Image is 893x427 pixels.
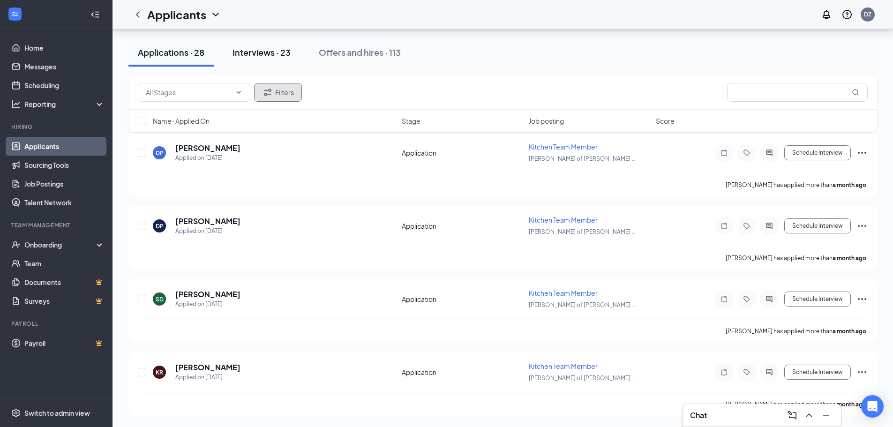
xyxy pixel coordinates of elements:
svg: UserCheck [11,240,21,249]
div: Switch to admin view [24,408,90,418]
div: Applied on [DATE] [175,300,240,309]
a: SurveysCrown [24,292,105,310]
div: Application [402,221,523,231]
svg: MagnifyingGlass [852,89,859,96]
svg: QuestionInfo [841,9,853,20]
svg: Tag [741,368,752,376]
a: Applicants [24,137,105,156]
h5: [PERSON_NAME] [175,216,240,226]
div: SD [156,295,164,303]
a: Talent Network [24,193,105,212]
div: Open Intercom Messenger [861,395,884,418]
svg: Notifications [821,9,832,20]
h5: [PERSON_NAME] [175,143,240,153]
svg: Tag [741,149,752,157]
button: Filter Filters [254,83,302,102]
a: Messages [24,57,105,76]
a: Home [24,38,105,57]
h3: Chat [690,410,707,420]
button: Schedule Interview [784,145,851,160]
div: Reporting [24,99,105,109]
svg: ActiveChat [764,222,775,230]
span: Kitchen Team Member [529,142,598,151]
div: Applied on [DATE] [175,373,240,382]
div: KR [156,368,163,376]
svg: Minimize [820,410,832,421]
svg: Ellipses [856,220,868,232]
button: Schedule Interview [784,292,851,307]
div: Application [402,294,523,304]
div: Interviews · 23 [233,46,291,58]
span: [PERSON_NAME] of [PERSON_NAME] ... [529,228,636,235]
div: DP [156,222,164,230]
svg: ActiveChat [764,295,775,303]
span: Kitchen Team Member [529,362,598,370]
a: Scheduling [24,76,105,95]
svg: Tag [741,222,752,230]
span: [PERSON_NAME] of [PERSON_NAME] ... [529,155,636,162]
input: All Stages [146,87,231,97]
svg: ComposeMessage [787,410,798,421]
svg: ActiveChat [764,368,775,376]
a: PayrollCrown [24,334,105,352]
div: Application [402,148,523,157]
button: ComposeMessage [785,408,800,423]
span: [PERSON_NAME] of [PERSON_NAME] ... [529,375,636,382]
svg: ChevronLeft [132,9,143,20]
a: Team [24,254,105,273]
input: Search in applications [727,83,868,102]
div: Payroll [11,320,103,328]
svg: Settings [11,408,21,418]
h5: [PERSON_NAME] [175,362,240,373]
a: Sourcing Tools [24,156,105,174]
div: Applications · 28 [138,46,204,58]
button: ChevronUp [802,408,817,423]
a: Job Postings [24,174,105,193]
span: Score [656,116,675,126]
svg: Note [719,222,730,230]
div: Application [402,367,523,377]
svg: Collapse [90,10,100,19]
p: [PERSON_NAME] has applied more than . [726,400,868,408]
div: Hiring [11,123,103,131]
b: a month ago [833,181,866,188]
button: Minimize [818,408,833,423]
svg: WorkstreamLogo [10,9,20,19]
a: DocumentsCrown [24,273,105,292]
p: [PERSON_NAME] has applied more than . [726,181,868,189]
button: Schedule Interview [784,218,851,233]
span: Kitchen Team Member [529,289,598,297]
span: Name · Applied On [153,116,210,126]
div: Applied on [DATE] [175,226,240,236]
div: Offers and hires · 113 [319,46,401,58]
svg: Filter [262,87,273,98]
svg: Note [719,149,730,157]
svg: ChevronDown [235,89,242,96]
div: Onboarding [24,240,97,249]
p: [PERSON_NAME] has applied more than . [726,254,868,262]
svg: ChevronDown [210,9,221,20]
b: a month ago [833,255,866,262]
div: DZ [864,10,871,18]
b: a month ago [833,401,866,408]
svg: Ellipses [856,147,868,158]
h1: Applicants [147,7,206,22]
svg: Ellipses [856,367,868,378]
div: Applied on [DATE] [175,153,240,163]
h5: [PERSON_NAME] [175,289,240,300]
b: a month ago [833,328,866,335]
svg: Ellipses [856,293,868,305]
svg: ChevronUp [803,410,815,421]
svg: Note [719,295,730,303]
svg: Note [719,368,730,376]
svg: Analysis [11,99,21,109]
button: Schedule Interview [784,365,851,380]
svg: Tag [741,295,752,303]
span: Job posting [529,116,564,126]
p: [PERSON_NAME] has applied more than . [726,327,868,335]
svg: ActiveChat [764,149,775,157]
span: Stage [402,116,420,126]
span: [PERSON_NAME] of [PERSON_NAME] ... [529,301,636,308]
span: Kitchen Team Member [529,216,598,224]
